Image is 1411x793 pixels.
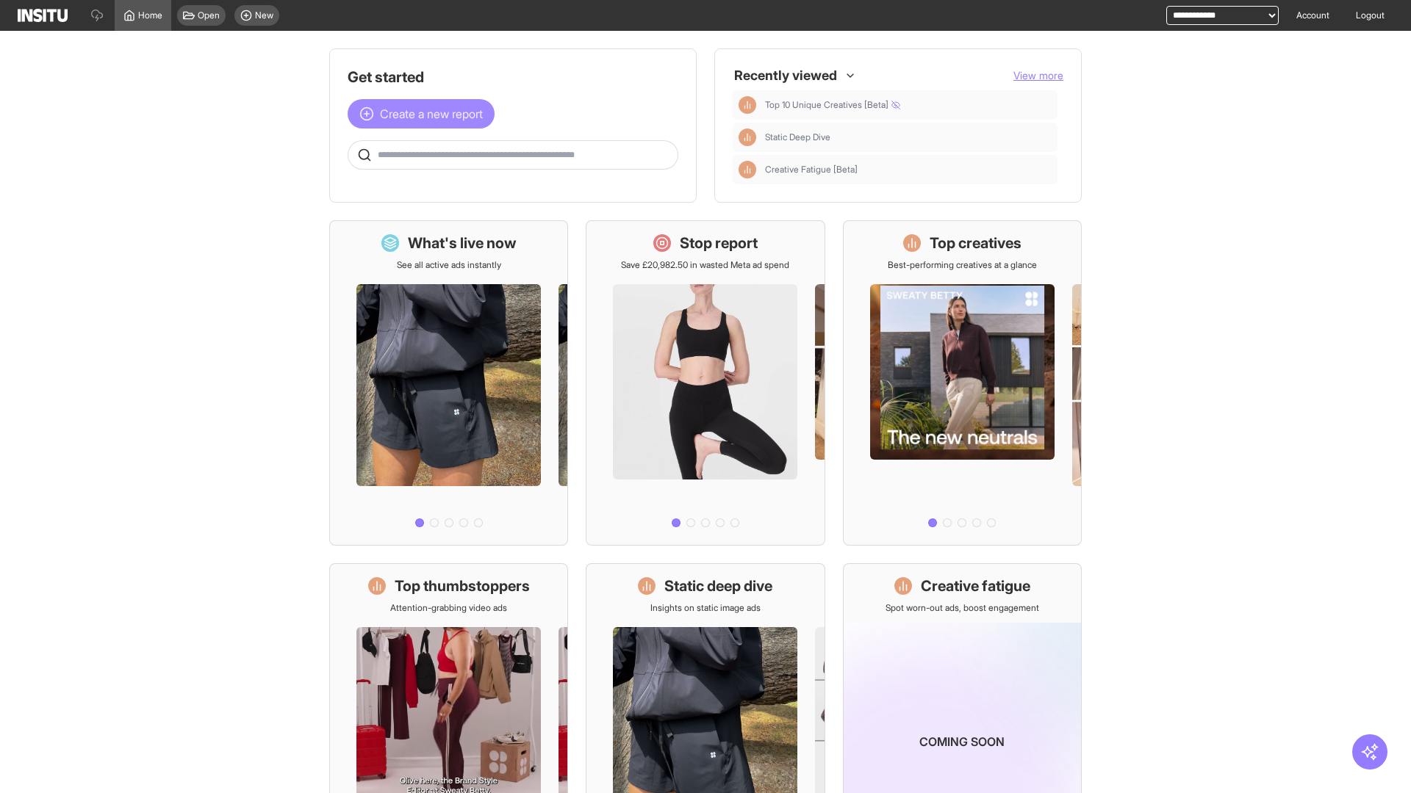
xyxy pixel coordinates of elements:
[765,164,1052,175] span: Creative Fatigue [Beta]
[586,220,825,546] a: Stop reportSave £20,982.50 in wasted Meta ad spend
[138,10,162,21] span: Home
[765,131,1052,143] span: Static Deep Dive
[930,233,1022,253] h1: Top creatives
[888,259,1037,271] p: Best-performing creatives at a glance
[739,161,756,178] div: Insights
[395,576,530,596] h1: Top thumbstoppers
[1013,69,1063,82] span: View more
[380,105,483,123] span: Create a new report
[621,259,789,271] p: Save £20,982.50 in wasted Meta ad spend
[1013,68,1063,83] button: View more
[348,67,678,87] h1: Get started
[680,233,758,253] h1: Stop report
[765,131,830,143] span: Static Deep Dive
[329,220,568,546] a: What's live nowSee all active ads instantly
[255,10,273,21] span: New
[18,9,68,22] img: Logo
[390,602,507,614] p: Attention-grabbing video ads
[650,602,761,614] p: Insights on static image ads
[765,99,900,111] span: Top 10 Unique Creatives [Beta]
[664,576,772,596] h1: Static deep dive
[408,233,517,253] h1: What's live now
[765,164,858,175] span: Creative Fatigue [Beta]
[198,10,220,21] span: Open
[397,259,501,271] p: See all active ads instantly
[765,99,1052,111] span: Top 10 Unique Creatives [Beta]
[348,99,495,128] button: Create a new report
[739,96,756,114] div: Insights
[843,220,1082,546] a: Top creativesBest-performing creatives at a glance
[739,128,756,146] div: Insights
